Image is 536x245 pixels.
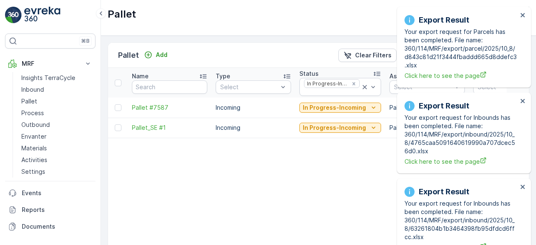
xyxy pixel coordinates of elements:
[216,103,291,112] p: Incoming
[299,123,381,133] button: In Progress-Incoming
[115,124,121,131] div: Toggle Row Selected
[21,74,75,82] p: Insights TerraCycle
[21,121,50,129] p: Outbound
[405,71,518,80] a: Click here to see the page
[21,144,47,152] p: Materials
[18,72,95,84] a: Insights TerraCycle
[18,107,95,119] a: Process
[304,80,349,88] div: In Progress-Incoming
[18,95,95,107] a: Pallet
[18,166,95,178] a: Settings
[216,72,230,80] p: Type
[389,72,423,80] p: Asset Type
[22,59,79,68] p: MRF
[5,7,22,23] img: logo
[419,186,469,198] p: Export Result
[22,206,92,214] p: Reports
[81,38,90,44] p: ⌘B
[18,154,95,166] a: Activities
[115,104,121,111] div: Toggle Row Selected
[520,12,526,20] button: close
[18,84,95,95] a: Inbound
[216,124,291,132] p: Incoming
[5,218,95,235] a: Documents
[405,199,518,241] p: Your export request for Inbounds has been completed. File name: 360/114/MRF/export/inbound/2025/1...
[21,132,46,141] p: Envanter
[405,28,518,70] p: Your export request for Parcels has been completed. File name: 360/114/MRF/export/parcel/2025/10_...
[299,103,381,113] button: In Progress-Incoming
[24,7,60,23] img: logo_light-DOdMpM7g.png
[132,80,207,94] input: Search
[355,51,392,59] p: Clear Filters
[22,189,92,197] p: Events
[22,222,92,231] p: Documents
[5,55,95,72] button: MRF
[303,124,366,132] p: In Progress-Incoming
[520,98,526,106] button: close
[405,157,518,166] a: Click here to see the page
[419,14,469,26] p: Export Result
[132,72,149,80] p: Name
[394,83,452,91] p: Select
[299,70,319,78] p: Status
[419,100,469,112] p: Export Result
[21,168,45,176] p: Settings
[118,49,139,61] p: Pallet
[5,185,95,201] a: Events
[18,119,95,131] a: Outbound
[156,51,167,59] p: Add
[18,142,95,154] a: Materials
[108,8,136,21] p: Pallet
[5,201,95,218] a: Reports
[132,124,207,132] a: Pallet_SE #1
[18,131,95,142] a: Envanter
[21,85,44,94] p: Inbound
[349,80,358,87] div: Remove In Progress-Incoming
[389,103,465,112] p: Pallet
[21,156,47,164] p: Activities
[132,103,207,112] a: Pallet #7587
[338,49,397,62] button: Clear Filters
[520,183,526,191] button: close
[21,97,37,106] p: Pallet
[220,83,278,91] p: Select
[405,113,518,155] p: Your export request for Inbounds has been completed. File name: 360/114/MRF/export/inbound/2025/1...
[389,124,465,132] p: Pallet
[21,109,44,117] p: Process
[141,50,171,60] button: Add
[303,103,366,112] p: In Progress-Incoming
